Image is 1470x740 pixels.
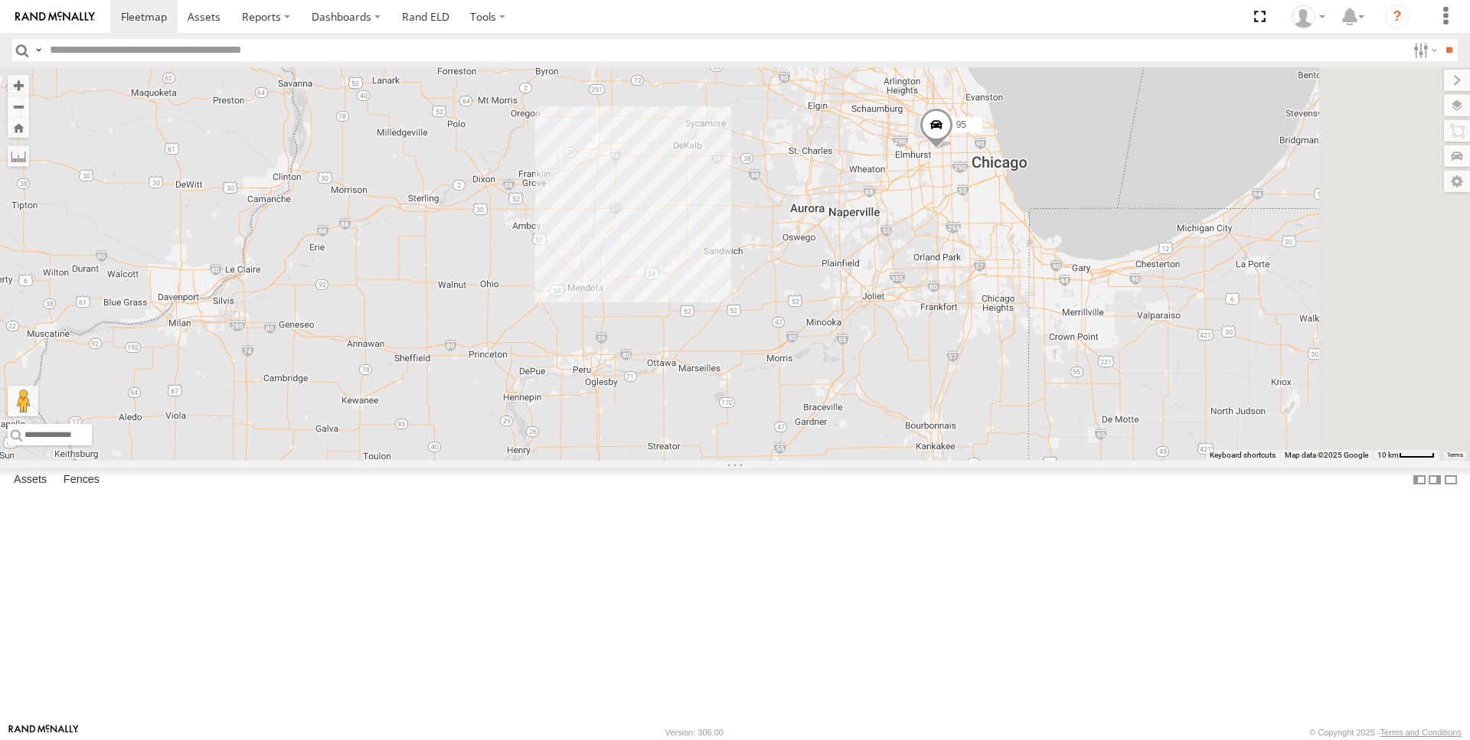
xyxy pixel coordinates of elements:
a: Visit our Website [8,725,79,740]
img: rand-logo.svg [15,11,95,22]
label: Search Filter Options [1407,39,1440,61]
div: Version: 306.00 [665,728,724,737]
label: Map Settings [1444,171,1470,192]
div: © Copyright 2025 - [1309,728,1462,737]
button: Keyboard shortcuts [1210,450,1276,461]
label: Assets [6,469,54,491]
button: Map Scale: 10 km per 43 pixels [1373,450,1439,461]
button: Zoom Home [8,117,29,138]
span: 10 km [1377,451,1399,459]
a: Terms (opens in new tab) [1447,452,1463,458]
button: Zoom in [8,75,29,96]
div: Jamie Farr [1286,5,1331,28]
button: Drag Pegman onto the map to open Street View [8,386,38,416]
label: Measure [8,145,29,167]
label: Hide Summary Table [1443,468,1459,491]
span: 95 [956,119,966,130]
button: Zoom out [8,96,29,117]
i: ? [1385,5,1410,29]
span: Map data ©2025 Google [1285,451,1368,459]
label: Search Query [32,39,44,61]
a: Terms and Conditions [1380,728,1462,737]
label: Dock Summary Table to the Left [1412,468,1427,491]
label: Fences [56,469,107,491]
label: Dock Summary Table to the Right [1427,468,1442,491]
